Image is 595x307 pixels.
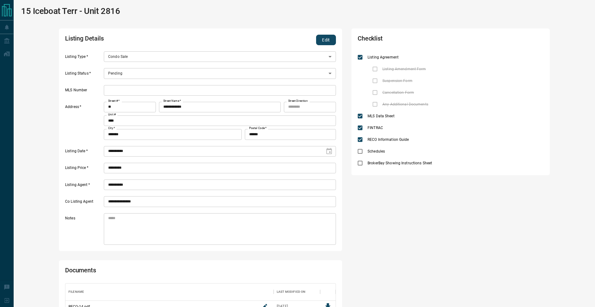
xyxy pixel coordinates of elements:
span: RECO Information Guide [366,137,410,142]
label: City [108,126,115,130]
div: Last Modified On [274,283,320,301]
span: Schedules [366,149,386,154]
div: Last Modified On [277,283,305,301]
button: Edit [316,35,336,45]
span: Listing Amendment Form [381,66,427,72]
span: Any Additional Documents [381,102,430,107]
label: Listing Status [65,71,102,79]
span: FINTRAC [366,125,385,131]
label: Listing Type [65,54,102,62]
label: Notes [65,216,102,245]
label: Listing Price [65,165,102,173]
label: Postal Code [249,126,267,130]
div: Condo Sale [104,51,336,62]
label: Unit # [108,113,116,117]
label: MLS Number [65,88,102,96]
h2: Documents [65,266,227,277]
label: Listing Agent [65,182,102,190]
div: Filename [65,283,274,301]
span: BrokerBay Showing Instructions Sheet [366,160,434,166]
div: Filename [68,283,84,301]
span: Cancellation Form [381,90,416,95]
h1: 15 Iceboat Terr - Unit 2816 [21,6,120,16]
div: Pending [104,68,336,79]
label: Listing Date [65,149,102,157]
label: Address [65,104,102,140]
label: Co Listing Agent [65,199,102,207]
label: Street # [108,99,120,103]
h2: Checklist [358,35,469,45]
label: Street Direction [288,99,308,103]
span: MLS Data Sheet [366,113,396,119]
span: Listing Agreement [366,54,400,60]
label: Street Name [163,99,181,103]
span: Suspension Form [381,78,414,84]
h2: Listing Details [65,35,227,45]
